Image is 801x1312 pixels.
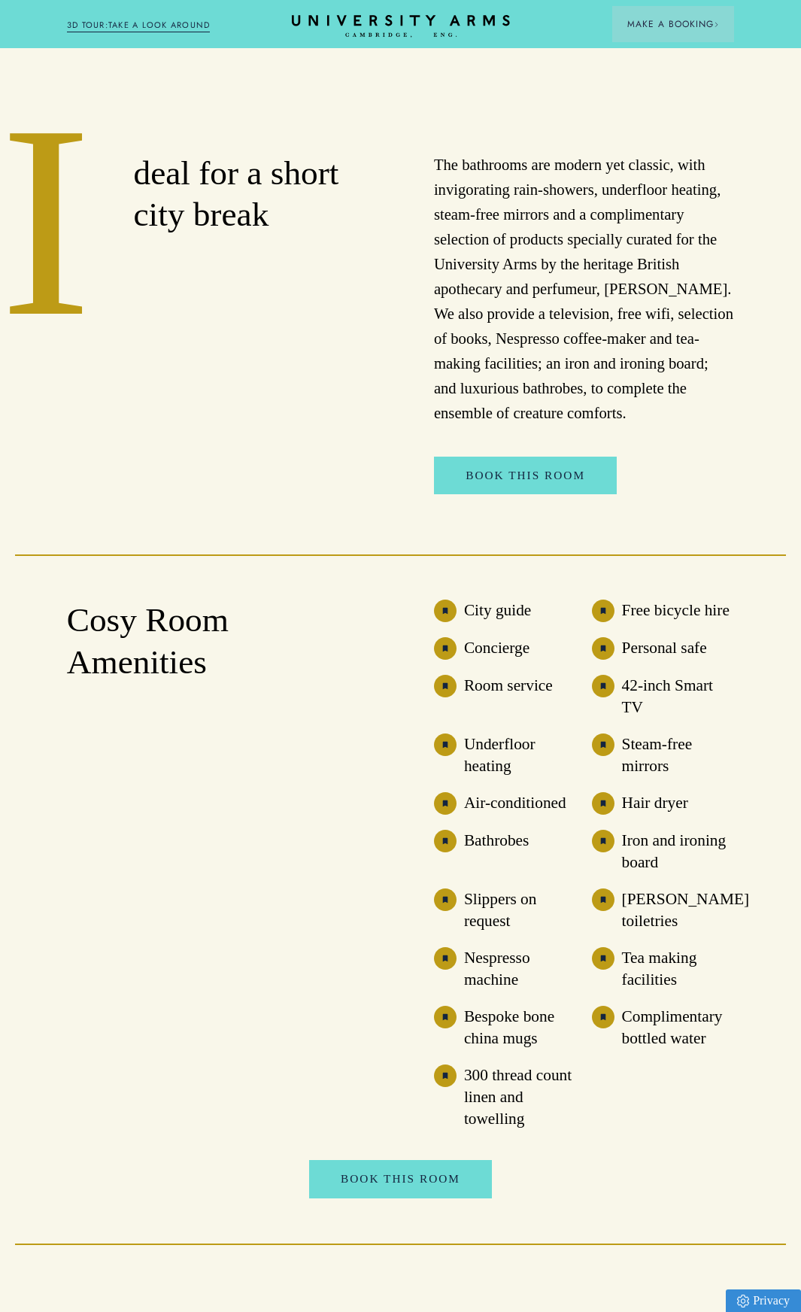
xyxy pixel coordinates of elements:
[592,947,614,970] img: image-e94e5ce88bee53a709c97330e55750c953861461-40x40-svg
[464,733,577,777] h3: Underfloor heating
[434,153,734,427] p: The bathrooms are modern yet classic, with invigorating rain-showers, underfloor heating, steam-f...
[726,1289,801,1312] a: Privacy
[434,888,457,911] img: image-eb744e7ff81d60750c3343e6174bc627331de060-40x40-svg
[434,1064,457,1087] img: image-e94e5ce88bee53a709c97330e55750c953861461-40x40-svg
[592,637,614,660] img: image-eb744e7ff81d60750c3343e6174bc627331de060-40x40-svg
[592,600,614,622] img: image-e94e5ce88bee53a709c97330e55750c953861461-40x40-svg
[622,830,735,873] h3: Iron and ironing board
[622,1006,735,1049] h3: Complimentary bottled water
[622,947,735,991] h3: Tea making facilities
[622,637,707,659] h3: Personal safe
[592,1006,614,1028] img: image-eb744e7ff81d60750c3343e6174bc627331de060-40x40-svg
[464,637,529,659] h3: Concierge
[464,1064,577,1130] h3: 300 thread count linen and towelling
[592,733,614,756] img: image-e94e5ce88bee53a709c97330e55750c953861461-40x40-svg
[67,19,211,32] a: 3D TOUR:TAKE A LOOK AROUND
[67,600,367,683] h2: Cosy Room Amenities
[627,17,719,31] span: Make a Booking
[622,733,735,777] h3: Steam-free mirrors
[434,457,617,495] a: Book This Room
[434,1006,457,1028] img: image-e94e5ce88bee53a709c97330e55750c953861461-40x40-svg
[434,733,457,756] img: image-e94e5ce88bee53a709c97330e55750c953861461-40x40-svg
[592,888,614,911] img: image-e94e5ce88bee53a709c97330e55750c953861461-40x40-svg
[434,675,457,697] img: image-eb744e7ff81d60750c3343e6174bc627331de060-40x40-svg
[309,1160,492,1198] a: Book This Room
[622,600,730,621] h3: Free bicycle hire
[737,1295,749,1307] img: Privacy
[434,637,457,660] img: image-e94e5ce88bee53a709c97330e55750c953861461-40x40-svg
[434,600,457,622] img: image-eb744e7ff81d60750c3343e6174bc627331de060-40x40-svg
[292,15,510,38] a: Home
[464,675,553,697] h3: Room service
[464,947,577,991] h3: Nespresso machine
[434,830,457,852] img: image-eb744e7ff81d60750c3343e6174bc627331de060-40x40-svg
[622,792,688,814] h3: Hair dryer
[464,888,577,932] h3: Slippers on request
[464,1006,577,1049] h3: Bespoke bone china mugs
[434,947,457,970] img: image-eb744e7ff81d60750c3343e6174bc627331de060-40x40-svg
[592,675,614,697] img: image-eb744e7ff81d60750c3343e6174bc627331de060-40x40-svg
[464,600,531,621] h3: City guide
[612,6,734,42] button: Make a BookingArrow icon
[464,830,529,852] h3: Bathrobes
[592,792,614,815] img: image-e94e5ce88bee53a709c97330e55750c953861461-40x40-svg
[592,830,614,852] img: image-e94e5ce88bee53a709c97330e55750c953861461-40x40-svg
[622,888,749,932] h3: [PERSON_NAME] toiletries
[622,675,735,718] h3: 42-inch Smart TV
[714,22,719,27] img: Arrow icon
[464,792,566,814] h3: Air-conditioned
[434,792,457,815] img: image-e94e5ce88bee53a709c97330e55750c953861461-40x40-svg
[134,153,368,236] h2: deal for a short city break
